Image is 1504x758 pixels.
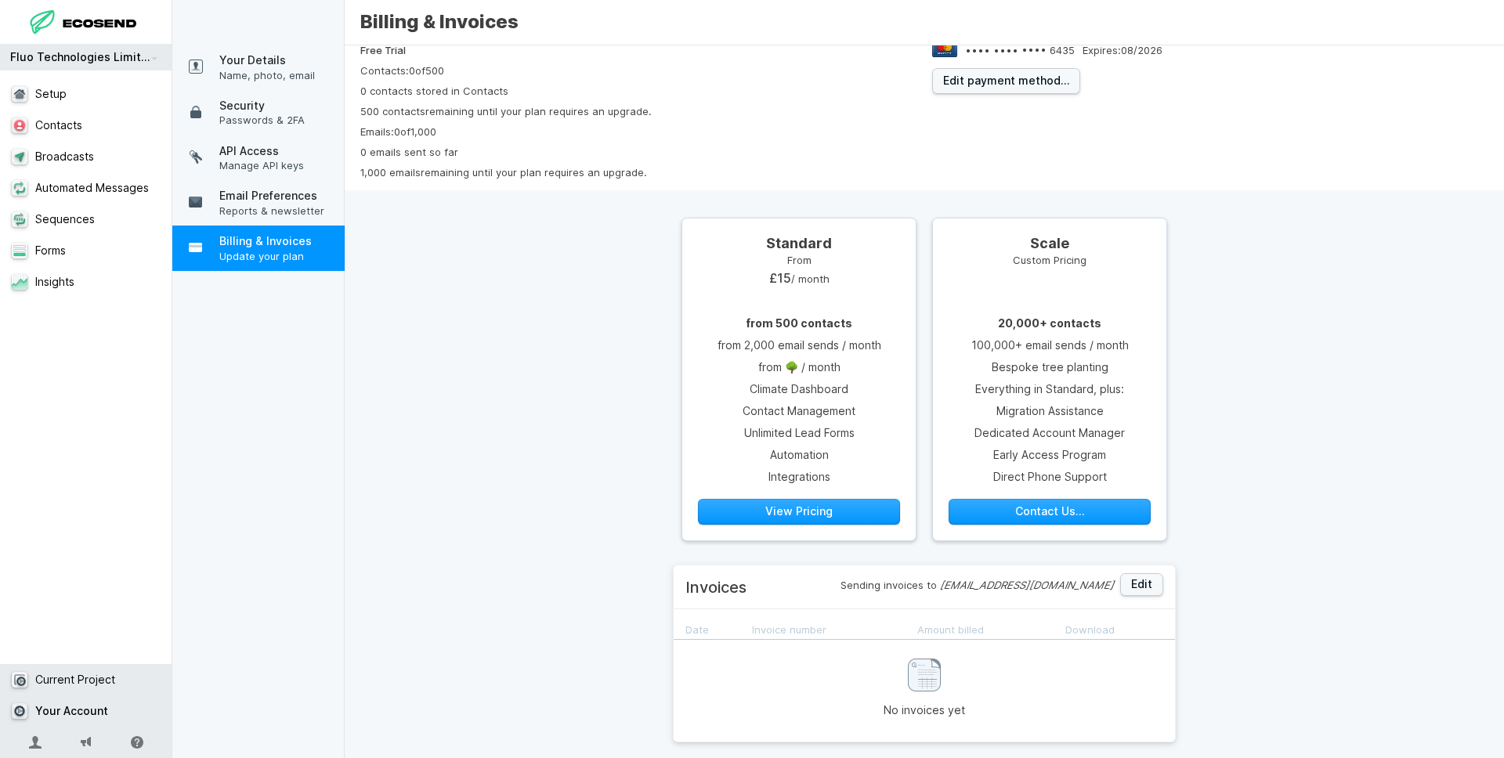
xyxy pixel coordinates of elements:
[219,233,337,249] span: Billing & Invoices
[360,40,916,60] div: Free Trial
[698,422,900,444] li: Unlimited Lead Forms
[752,621,917,640] th: Invoice number
[769,270,791,286] span: £15
[698,400,900,422] li: Contact Management
[219,204,337,218] span: Reports & newsletter
[698,234,900,253] h2: Standard
[949,253,1151,269] div: Custom Pricing
[943,74,1069,87] span: Edit payment method…
[949,444,1151,466] li: Early Access Program
[219,52,337,68] span: Your Details
[841,573,1163,597] span: Sending invoices to
[219,98,337,114] span: Security
[698,378,900,400] li: Climate Dashboard
[949,234,1151,253] h2: Scale
[949,312,1151,334] li: 20,000+ contacts
[360,81,916,101] p: 0
[698,334,900,356] li: from 2,000 email sends / month
[965,44,1075,56] div: •••• •••• •••• 6435
[172,180,345,226] a: Email PreferencesReports & newsletter
[917,621,1065,640] th: Amount billed
[698,356,900,378] li: from 🌳 / month
[698,269,900,287] div: / month
[698,499,900,525] button: View Pricing
[949,334,1151,356] li: 100,000+ email sends / month
[360,162,916,182] div: 1,000 emails remaining until your plan requires an upgrade.
[219,113,337,127] span: Passwords & 2FA
[219,249,337,263] span: Update your plan
[698,312,900,334] li: from 500 contacts
[674,621,752,640] th: Date
[949,499,1151,525] button: Contact Us…
[949,400,1151,422] li: Migration Assistance
[698,253,900,269] div: From
[360,142,916,162] p: 0
[219,143,337,159] span: API Access
[360,121,916,142] div: Emails: 0 of 1,000
[698,466,900,488] li: Integrations
[172,135,345,181] a: API AccessManage API keys
[360,101,916,121] div: 500 contacts remaining until your plan requires an upgrade.
[219,68,337,82] span: Name, photo, email
[949,422,1151,444] li: Dedicated Account Manager
[172,226,345,271] a: Billing & InvoicesUpdate your plan
[172,90,345,135] a: SecurityPasswords & 2FA
[1120,573,1163,597] button: Edit
[1065,621,1175,640] th: Download
[1083,44,1162,56] div: Expires: 08 / 2026
[940,578,1114,590] span: [EMAIL_ADDRESS][DOMAIN_NAME]
[360,60,916,81] div: Contacts: 0 of 500
[219,158,337,172] span: Manage API keys
[949,466,1151,488] li: Direct Phone Support
[370,85,508,97] small: contacts stored in Contacts
[352,9,526,34] span: Billing & Invoices
[219,188,337,204] span: Email Preferences
[949,378,1151,400] li: Everything in Standard, plus:
[932,68,1080,94] a: Edit payment method…
[370,146,458,158] small: emails sent so far
[674,702,1175,718] p: No invoices yet
[172,45,345,90] a: Your DetailsName, photo, email
[949,356,1151,378] li: Bespoke tree planting
[685,578,1163,597] h2: Invoices
[698,444,900,466] li: Automation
